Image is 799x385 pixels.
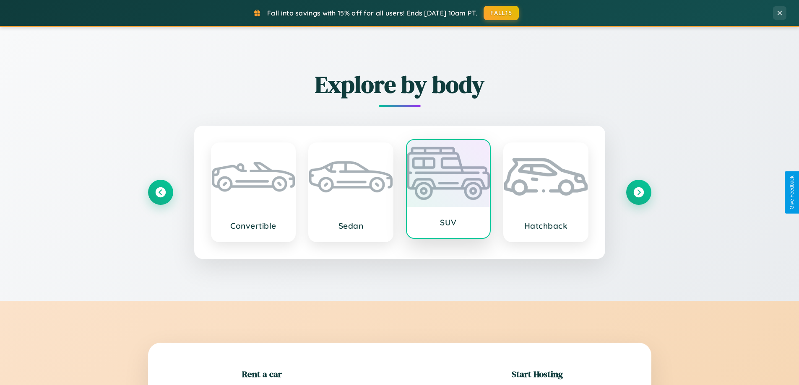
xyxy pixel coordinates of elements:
[318,221,384,231] h3: Sedan
[242,368,282,380] h2: Rent a car
[513,221,579,231] h3: Hatchback
[220,221,287,231] h3: Convertible
[512,368,563,380] h2: Start Hosting
[789,176,795,209] div: Give Feedback
[148,68,651,101] h2: Explore by body
[267,9,477,17] span: Fall into savings with 15% off for all users! Ends [DATE] 10am PT.
[484,6,519,20] button: FALL15
[415,217,482,227] h3: SUV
